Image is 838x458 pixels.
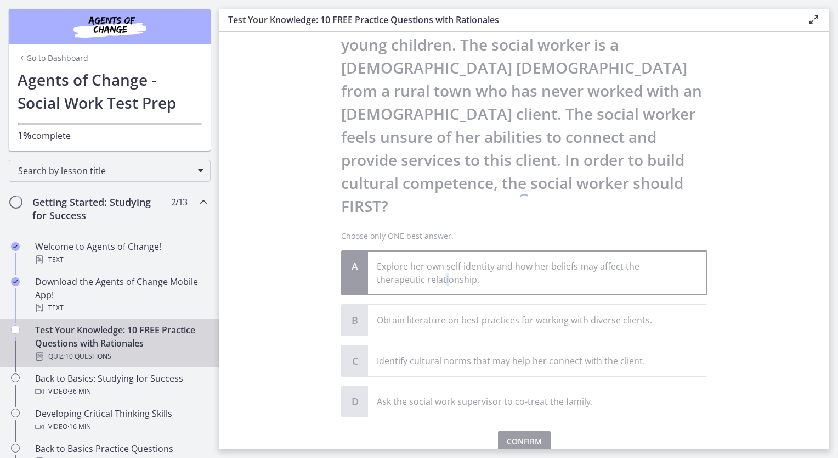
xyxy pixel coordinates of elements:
div: Text [35,253,206,266]
a: Go to Dashboard [18,53,88,64]
div: Video [35,420,206,433]
span: · 36 min [67,385,91,398]
img: Agents of Change [44,13,175,40]
div: Text [35,301,206,315]
span: · 16 min [67,420,91,433]
span: · 10 Questions [64,350,111,363]
div: 1 [516,192,533,211]
i: Completed [11,242,20,251]
div: Back to Basics: Studying for Success [35,372,206,398]
div: Download the Agents of Change Mobile App! [35,275,206,315]
h3: Test Your Knowledge: 10 FREE Practice Questions with Rationales [228,13,790,26]
span: Search by lesson title [18,165,192,177]
div: Welcome to Agents of Change! [35,240,206,266]
div: Search by lesson title [9,160,211,182]
span: 1% [18,129,32,142]
div: Developing Critical Thinking Skills [35,407,206,433]
p: complete [18,129,202,142]
i: Completed [11,277,20,286]
span: 2 / 13 [171,196,187,209]
h2: Getting Started: Studying for Success [32,196,166,222]
div: Quiz [35,350,206,363]
div: Test Your Knowledge: 10 FREE Practice Questions with Rationales [35,323,206,363]
h1: Agents of Change - Social Work Test Prep [18,68,202,114]
div: Video [35,385,206,398]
